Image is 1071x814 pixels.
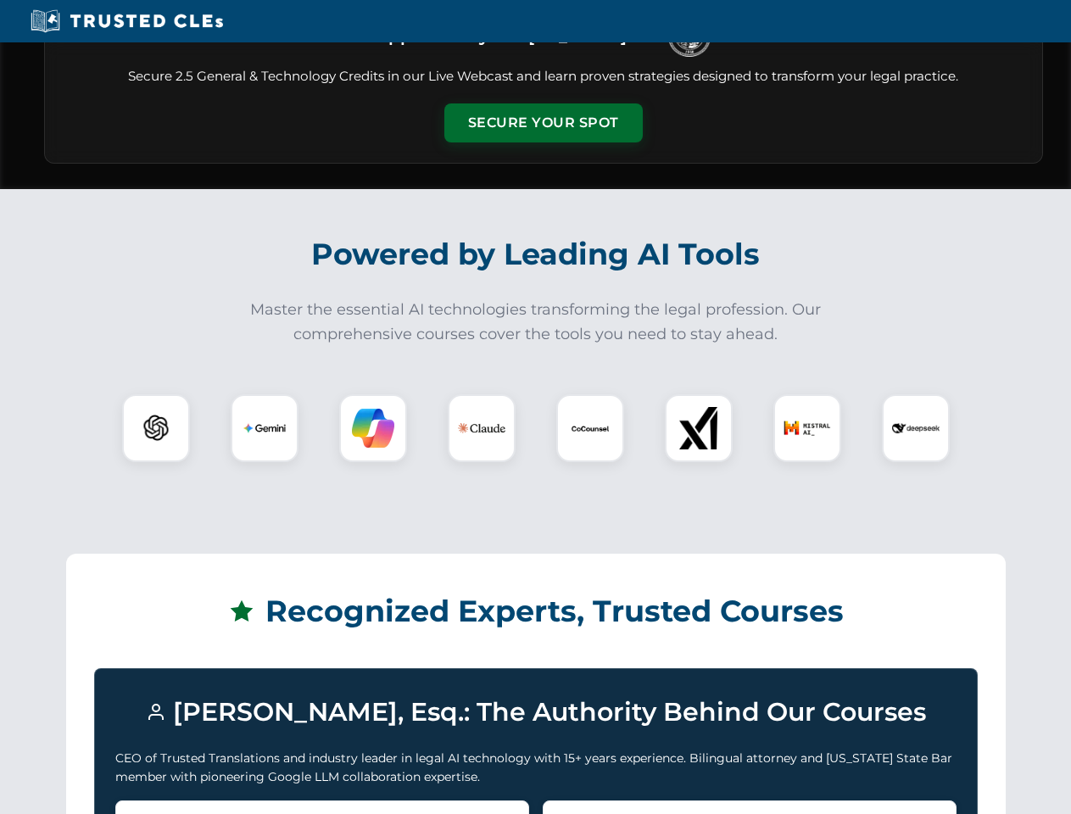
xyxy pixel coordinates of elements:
[556,394,624,462] div: CoCounsel
[784,404,831,452] img: Mistral AI Logo
[352,407,394,449] img: Copilot Logo
[122,394,190,462] div: ChatGPT
[115,689,957,735] h3: [PERSON_NAME], Esq.: The Authority Behind Our Courses
[131,404,181,453] img: ChatGPT Logo
[339,394,407,462] div: Copilot
[239,298,833,347] p: Master the essential AI technologies transforming the legal profession. Our comprehensive courses...
[448,394,516,462] div: Claude
[882,394,950,462] div: DeepSeek
[65,67,1022,86] p: Secure 2.5 General & Technology Credits in our Live Webcast and learn proven strategies designed ...
[773,394,841,462] div: Mistral AI
[94,582,978,641] h2: Recognized Experts, Trusted Courses
[444,103,643,142] button: Secure Your Spot
[115,749,957,787] p: CEO of Trusted Translations and industry leader in legal AI technology with 15+ years experience....
[569,407,611,449] img: CoCounsel Logo
[458,404,505,452] img: Claude Logo
[66,225,1006,284] h2: Powered by Leading AI Tools
[892,404,940,452] img: DeepSeek Logo
[25,8,228,34] img: Trusted CLEs
[678,407,720,449] img: xAI Logo
[243,407,286,449] img: Gemini Logo
[665,394,733,462] div: xAI
[231,394,298,462] div: Gemini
